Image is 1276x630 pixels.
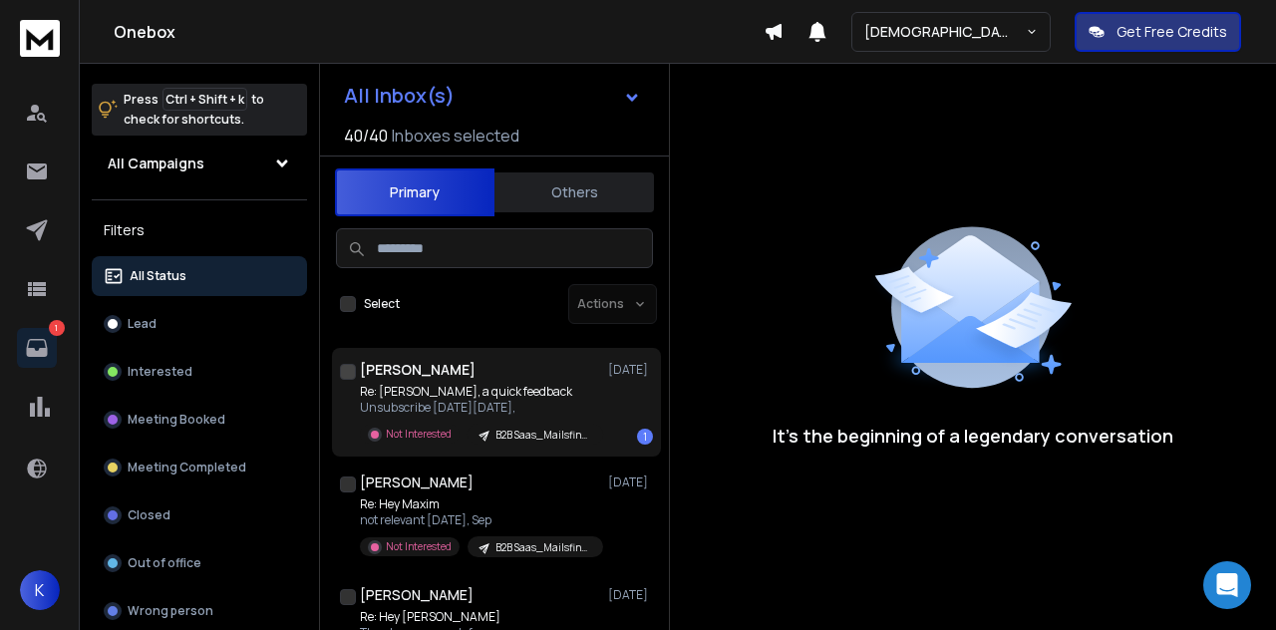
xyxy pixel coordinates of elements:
[128,364,192,380] p: Interested
[128,507,170,523] p: Closed
[344,124,388,148] span: 40 / 40
[328,76,657,116] button: All Inbox(s)
[49,320,65,336] p: 1
[92,144,307,183] button: All Campaigns
[360,512,599,528] p: not relevant [DATE], Sep
[108,154,204,173] h1: All Campaigns
[1203,561,1251,609] div: Open Intercom Messenger
[92,448,307,487] button: Meeting Completed
[386,539,452,554] p: Not Interested
[92,216,307,244] h3: Filters
[335,168,494,216] button: Primary
[92,543,307,583] button: Out of office
[608,474,653,490] p: [DATE]
[20,20,60,57] img: logo
[128,555,201,571] p: Out of office
[20,570,60,610] button: K
[124,90,264,130] p: Press to check for shortcuts.
[92,495,307,535] button: Closed
[360,609,599,625] p: Re: Hey [PERSON_NAME]
[130,268,186,284] p: All Status
[494,170,654,214] button: Others
[608,587,653,603] p: [DATE]
[128,412,225,428] p: Meeting Booked
[608,362,653,378] p: [DATE]
[1075,12,1241,52] button: Get Free Credits
[364,296,400,312] label: Select
[128,460,246,475] p: Meeting Completed
[92,304,307,344] button: Lead
[360,400,599,416] p: Unsubscribe [DATE][DATE],
[864,22,1026,42] p: [DEMOGRAPHIC_DATA] <> Harsh SSA
[360,496,599,512] p: Re: Hey Maxim
[360,384,599,400] p: Re: [PERSON_NAME], a quick feedback
[92,256,307,296] button: All Status
[17,328,57,368] a: 1
[128,316,157,332] p: Lead
[162,88,247,111] span: Ctrl + Shift + k
[495,428,591,443] p: B2B Saas_Mailsfinder_1
[360,472,474,492] h1: [PERSON_NAME]
[92,352,307,392] button: Interested
[386,427,452,442] p: Not Interested
[637,429,653,445] div: 1
[92,400,307,440] button: Meeting Booked
[128,603,213,619] p: Wrong person
[344,86,455,106] h1: All Inbox(s)
[360,360,476,380] h1: [PERSON_NAME]
[114,20,764,44] h1: Onebox
[360,585,474,605] h1: [PERSON_NAME]
[392,124,519,148] h3: Inboxes selected
[495,540,591,555] p: B2B Saas_Mailsfinder_1
[1116,22,1227,42] p: Get Free Credits
[773,422,1173,450] p: It’s the beginning of a legendary conversation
